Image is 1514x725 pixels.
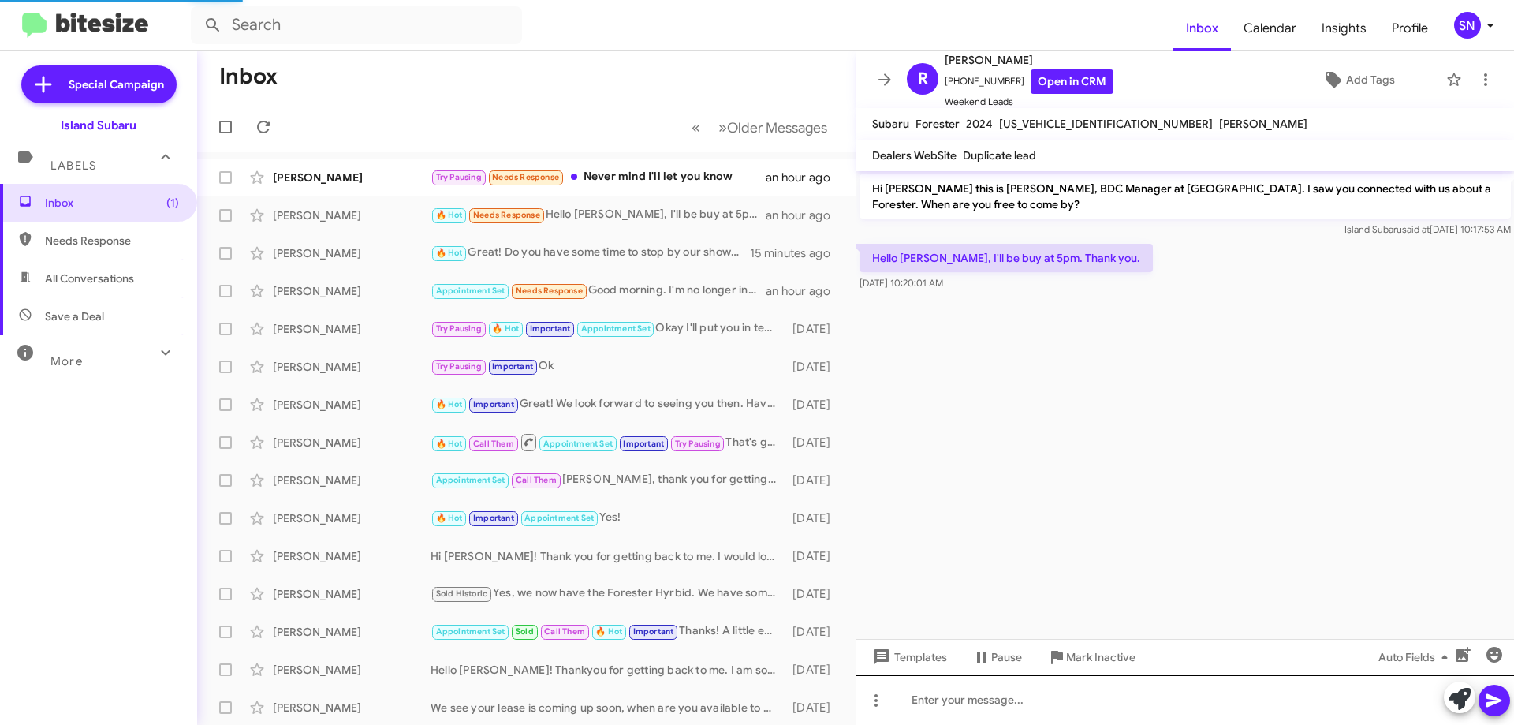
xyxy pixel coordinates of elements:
[785,548,843,564] div: [DATE]
[273,624,431,640] div: [PERSON_NAME]
[683,111,837,144] nav: Page navigation example
[273,510,431,526] div: [PERSON_NAME]
[492,361,533,372] span: Important
[785,624,843,640] div: [DATE]
[1454,12,1481,39] div: SN
[431,509,785,527] div: Yes!
[1173,6,1231,51] a: Inbox
[856,643,960,671] button: Templates
[273,170,431,185] div: [PERSON_NAME]
[431,700,785,716] div: We see your lease is coming up soon, when are you available to come in to go over your options?
[273,662,431,678] div: [PERSON_NAME]
[516,286,583,296] span: Needs Response
[473,210,540,220] span: Needs Response
[1309,6,1379,51] span: Insights
[473,439,514,449] span: Call Them
[431,206,766,224] div: Hello [PERSON_NAME], I'll be buy at 5pm. Thank you.
[915,117,960,131] span: Forester
[682,111,710,144] button: Previous
[785,397,843,413] div: [DATE]
[436,172,482,182] span: Try Pausing
[1035,643,1148,671] button: Mark Inactive
[273,207,431,223] div: [PERSON_NAME]
[273,435,431,450] div: [PERSON_NAME]
[431,471,785,489] div: [PERSON_NAME], thank you for getting back to me! I completely understand, we are here for you whe...
[516,626,534,637] span: Sold
[431,320,785,338] div: Okay I'll put you in tentatively for [DATE] 4:20 we will confirm [DATE] morning with you!
[436,210,463,220] span: 🔥 Hot
[1379,6,1441,51] a: Profile
[436,248,463,258] span: 🔥 Hot
[273,245,431,261] div: [PERSON_NAME]
[785,435,843,450] div: [DATE]
[273,473,431,488] div: [PERSON_NAME]
[166,195,179,211] span: (1)
[431,168,766,186] div: Never mind I'll let you know
[945,69,1113,94] span: [PHONE_NUMBER]
[431,548,785,564] div: Hi [PERSON_NAME]! Thank you for getting back to me. I would love to assist you with getting into ...
[1231,6,1309,51] a: Calendar
[436,286,505,296] span: Appointment Set
[50,159,96,173] span: Labels
[436,323,482,334] span: Try Pausing
[191,6,522,44] input: Search
[45,308,104,324] span: Save a Deal
[785,321,843,337] div: [DATE]
[1066,643,1135,671] span: Mark Inactive
[709,111,837,144] button: Next
[785,473,843,488] div: [DATE]
[1366,643,1467,671] button: Auto Fields
[50,354,83,368] span: More
[492,323,519,334] span: 🔥 Hot
[1441,12,1497,39] button: SN
[918,66,928,92] span: R
[633,626,674,637] span: Important
[1344,223,1511,235] span: Island Subaru [DATE] 10:17:53 AM
[1031,69,1113,94] a: Open in CRM
[273,397,431,413] div: [PERSON_NAME]
[963,148,1036,163] span: Duplicate lead
[431,432,785,452] div: That's great to hear! Are you available to stop by this weekend to finalize your deal?
[544,626,585,637] span: Call Them
[999,117,1213,131] span: [US_VEHICLE_IDENTIFICATION_NUMBER]
[473,513,514,523] span: Important
[431,357,785,376] div: Ok
[273,359,431,375] div: [PERSON_NAME]
[581,323,651,334] span: Appointment Set
[675,439,721,449] span: Try Pausing
[860,244,1153,272] p: Hello [PERSON_NAME], I'll be buy at 5pm. Thank you.
[436,513,463,523] span: 🔥 Hot
[436,475,505,485] span: Appointment Set
[766,207,843,223] div: an hour ago
[524,513,594,523] span: Appointment Set
[436,589,488,599] span: Sold Historic
[543,439,613,449] span: Appointment Set
[785,510,843,526] div: [DATE]
[1219,117,1307,131] span: [PERSON_NAME]
[436,626,505,637] span: Appointment Set
[692,118,700,137] span: «
[273,586,431,602] div: [PERSON_NAME]
[21,65,177,103] a: Special Campaign
[785,700,843,716] div: [DATE]
[45,271,134,286] span: All Conversations
[530,323,571,334] span: Important
[219,64,278,89] h1: Inbox
[473,399,514,409] span: Important
[945,94,1113,110] span: Weekend Leads
[45,195,179,211] span: Inbox
[273,283,431,299] div: [PERSON_NAME]
[1346,65,1395,94] span: Add Tags
[1402,223,1430,235] span: said at
[69,77,164,92] span: Special Campaign
[727,119,827,136] span: Older Messages
[960,643,1035,671] button: Pause
[966,117,993,131] span: 2024
[45,233,179,249] span: Needs Response
[872,148,957,163] span: Dealers WebSite
[436,439,463,449] span: 🔥 Hot
[516,475,557,485] span: Call Them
